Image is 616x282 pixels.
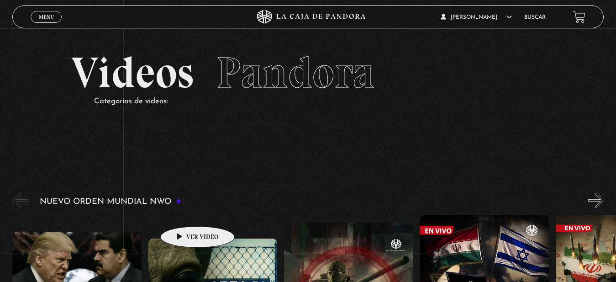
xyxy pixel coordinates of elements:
[524,15,546,20] a: Buscar
[588,192,604,208] button: Next
[441,15,512,20] span: [PERSON_NAME]
[12,192,28,208] button: Previous
[573,11,585,23] a: View your shopping cart
[36,22,57,28] span: Cerrar
[216,47,374,99] span: Pandora
[40,197,181,206] h3: Nuevo Orden Mundial NWO
[71,51,544,95] h2: Videos
[39,14,54,20] span: Menu
[94,95,544,109] p: Categorías de videos:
